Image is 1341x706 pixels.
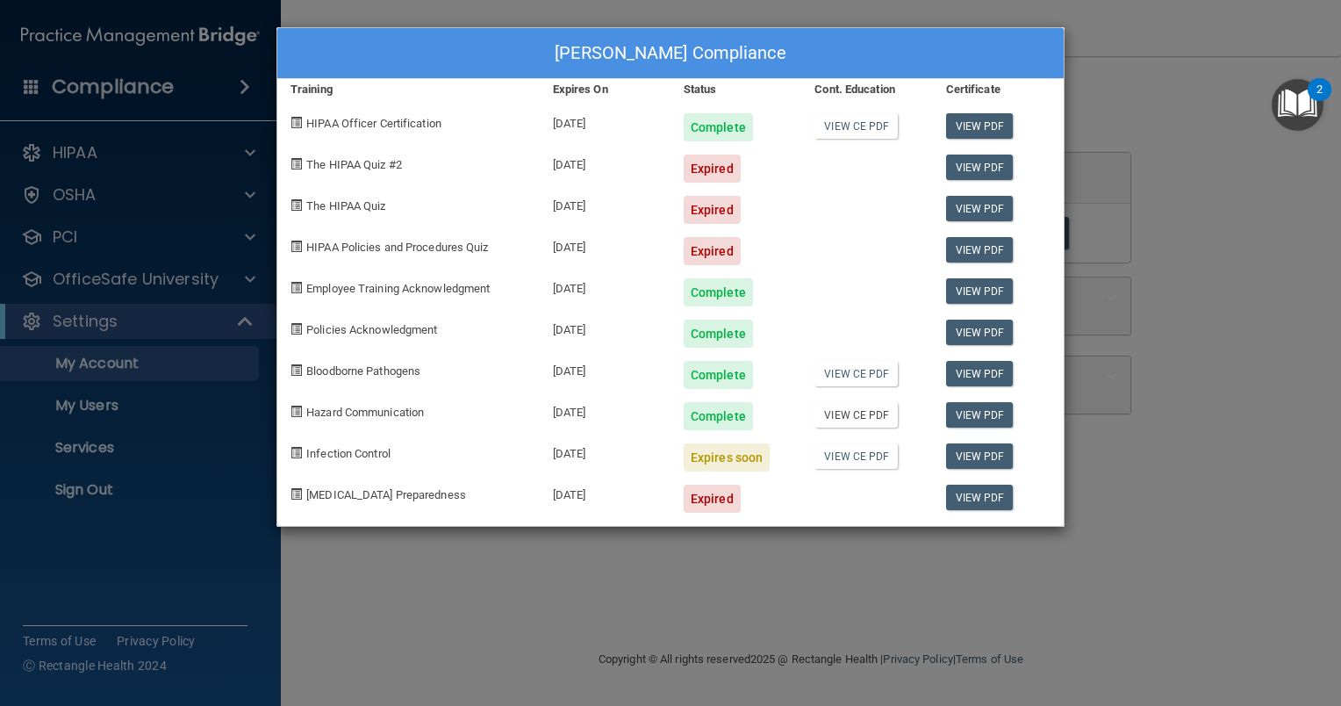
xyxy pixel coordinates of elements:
[306,406,424,419] span: Hazard Communication
[540,472,670,513] div: [DATE]
[306,241,488,254] span: HIPAA Policies and Procedures Quiz
[684,278,753,306] div: Complete
[684,237,741,265] div: Expired
[814,361,898,386] a: View CE PDF
[306,364,420,378] span: Bloodborne Pathogens
[946,237,1014,263] a: View PDF
[306,282,490,295] span: Employee Training Acknowledgment
[277,28,1064,79] div: [PERSON_NAME] Compliance
[540,183,670,224] div: [DATE]
[670,79,801,100] div: Status
[306,488,466,501] span: [MEDICAL_DATA] Preparedness
[306,117,441,130] span: HIPAA Officer Certification
[1316,90,1323,112] div: 2
[540,430,670,472] div: [DATE]
[814,443,898,469] a: View CE PDF
[946,278,1014,304] a: View PDF
[946,485,1014,510] a: View PDF
[277,79,540,100] div: Training
[540,306,670,348] div: [DATE]
[814,113,898,139] a: View CE PDF
[814,402,898,428] a: View CE PDF
[933,79,1064,100] div: Certificate
[540,348,670,389] div: [DATE]
[540,389,670,430] div: [DATE]
[801,79,932,100] div: Cont. Education
[684,443,770,472] div: Expires soon
[684,196,741,224] div: Expired
[540,224,670,265] div: [DATE]
[540,265,670,306] div: [DATE]
[306,158,402,171] span: The HIPAA Quiz #2
[946,361,1014,386] a: View PDF
[684,361,753,389] div: Complete
[306,323,437,336] span: Policies Acknowledgment
[306,199,385,213] span: The HIPAA Quiz
[684,155,741,183] div: Expired
[946,320,1014,345] a: View PDF
[946,196,1014,221] a: View PDF
[684,402,753,430] div: Complete
[684,485,741,513] div: Expired
[684,320,753,348] div: Complete
[684,113,753,141] div: Complete
[946,443,1014,469] a: View PDF
[946,402,1014,428] a: View PDF
[540,79,670,100] div: Expires On
[540,141,670,183] div: [DATE]
[946,155,1014,180] a: View PDF
[540,100,670,141] div: [DATE]
[1272,79,1323,131] button: Open Resource Center, 2 new notifications
[306,447,391,460] span: Infection Control
[946,113,1014,139] a: View PDF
